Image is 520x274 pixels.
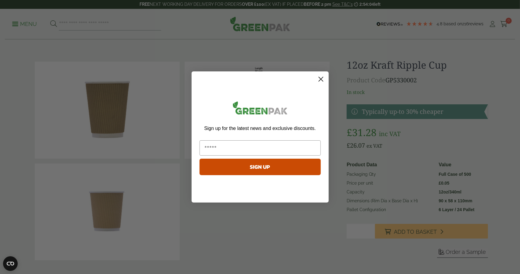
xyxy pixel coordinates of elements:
[204,126,316,131] span: Sign up for the latest news and exclusive discounts.
[200,159,321,175] button: SIGN UP
[200,140,321,156] input: Email
[3,256,18,271] button: Open CMP widget
[316,74,326,85] button: Close dialog
[200,99,321,119] img: greenpak_logo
